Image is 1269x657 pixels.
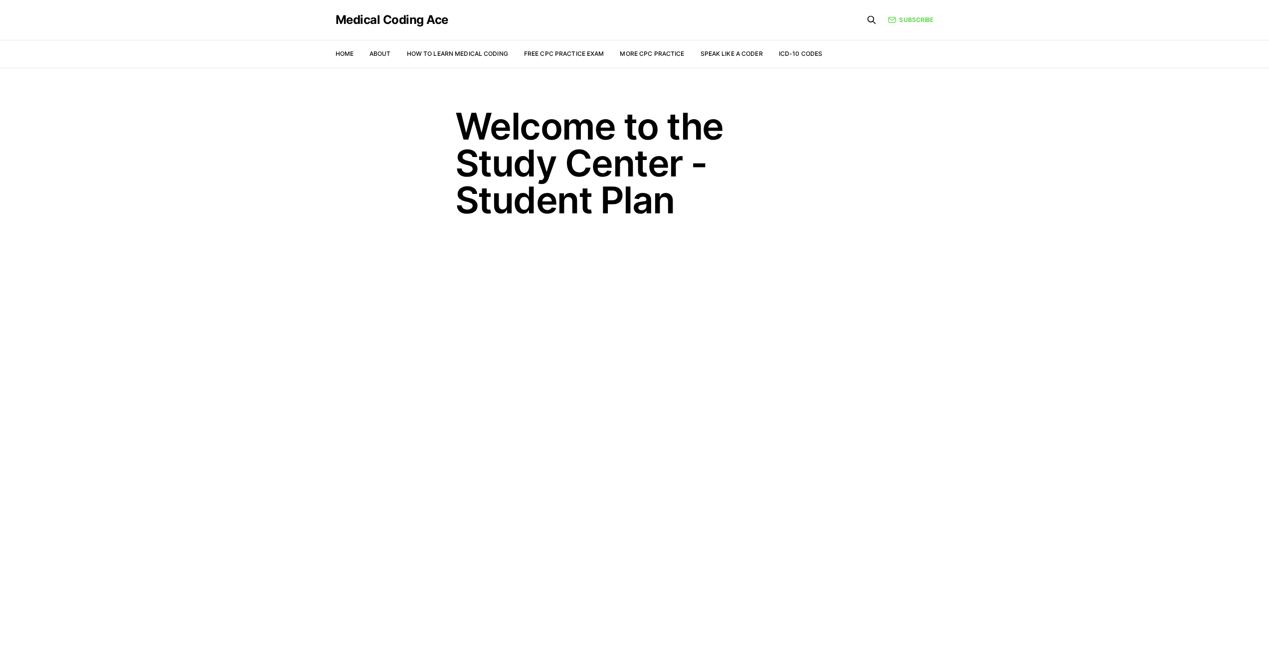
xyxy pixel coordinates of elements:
[407,50,508,57] a: How to Learn Medical Coding
[888,15,933,24] a: Subscribe
[336,50,354,57] a: Home
[779,50,822,57] a: ICD-10 Codes
[524,50,604,57] a: Free CPC Practice Exam
[455,108,814,218] h1: Welcome to the Study Center - Student Plan
[620,50,684,57] a: More CPC Practice
[336,14,448,26] a: Medical Coding Ace
[701,50,763,57] a: Speak Like a Coder
[369,50,391,57] a: About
